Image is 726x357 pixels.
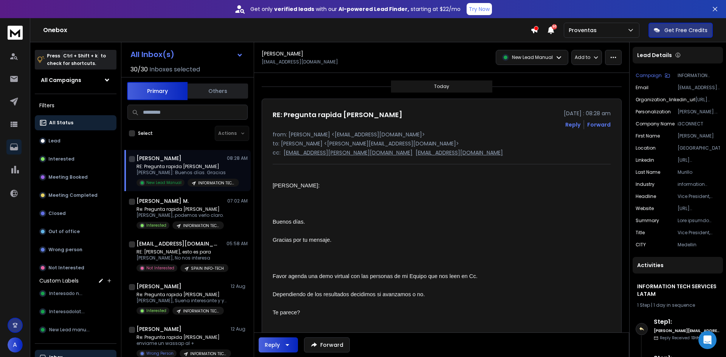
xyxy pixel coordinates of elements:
p: First Name [636,133,660,139]
h1: INFORMATION TECH SERVICES LATAM [637,283,718,298]
div: | [637,302,718,308]
h3: Custom Labels [39,277,79,284]
p: i3CONNECT [678,121,720,127]
div: Reply [265,341,280,349]
p: Get only with our starting at $22/mo [250,5,461,13]
button: Not Interested [35,260,116,275]
p: 08:28 AM [227,155,248,161]
p: Lead [48,138,60,144]
span: New Lead manual [49,327,90,333]
p: Interested [146,223,166,228]
p: Re: Pregunta rapida [PERSON_NAME] [137,206,224,212]
button: Others [188,83,248,99]
strong: verified leads [274,5,314,13]
span: [PERSON_NAME]: [273,182,320,189]
h1: [EMAIL_ADDRESS][DOMAIN_NAME] [137,240,220,247]
button: All Status [35,115,116,130]
p: Interested [48,156,74,162]
p: [EMAIL_ADDRESS][DOMAIN_NAME] [416,149,503,156]
p: Vice President, [GEOGRAPHIC_DATA] [678,193,720,199]
p: [EMAIL_ADDRESS][PERSON_NAME][DOMAIN_NAME] [284,149,413,156]
p: Wrong Person [146,351,174,356]
button: Reply [259,337,298,352]
p: Not Interested [146,265,174,271]
p: headline [636,193,656,199]
p: Murillo [678,169,720,175]
span: Buenos días. [273,219,305,225]
span: Gracias por tu mensaje. [273,237,332,243]
button: New Lead manual [35,322,116,337]
p: Interested [146,308,166,314]
p: [EMAIL_ADDRESS][DOMAIN_NAME] [262,59,338,65]
button: All Inbox(s) [124,47,249,62]
p: Re: Pregunta rapida [PERSON_NAME] [137,292,227,298]
span: 1 day in sequence [653,302,695,308]
button: Get Free Credits [648,23,713,38]
span: 50 [552,24,557,29]
p: RE: [PERSON_NAME], esto es para [137,249,227,255]
p: [PERSON_NAME], podemos verlo claro. [137,212,224,218]
h6: [PERSON_NAME][EMAIL_ADDRESS][DOMAIN_NAME] [654,328,720,334]
p: [URL][DOMAIN_NAME] [695,97,720,103]
h1: RE: Pregunta rapida [PERSON_NAME] [273,110,402,120]
p: Company Name [636,121,675,127]
h1: All Inbox(s) [130,51,174,58]
div: Open Intercom Messenger [698,331,717,349]
p: Lore ipsumdo sitametc ad elitsedd ei t6 Incididuntut' labor et doloremagna aliquaen adm veniamqui... [678,218,720,224]
img: logo [8,26,23,40]
button: Wrong person [35,242,116,257]
button: Meeting Completed [35,188,116,203]
p: Lead Details [637,51,672,59]
div: Forward [587,121,611,128]
h1: All Campaigns [41,76,81,84]
p: INFORMATION TECH SERVICES LATAM [198,180,234,186]
h1: [PERSON_NAME] [262,50,303,57]
p: [PERSON_NAME]: Buenos días. Gracias [137,170,227,176]
span: Ctrl + Shift + k [62,51,99,60]
p: [URL][DOMAIN_NAME] [678,206,720,212]
span: 30 / 30 [130,65,148,74]
span: Dependiendo de los resultados decidimos si avanzamos o no. [273,291,425,297]
p: cc: [273,149,281,156]
p: INFORMATION TECH SERVICES LATAM [183,223,219,229]
p: Reply Received [660,335,709,341]
p: Proventas [569,26,600,34]
span: Te parece? [273,309,300,315]
p: Last Name [636,169,660,175]
label: Select [138,130,153,136]
button: A [8,337,23,352]
p: Campaign [636,73,662,79]
button: Campaign [636,73,670,79]
p: Summary [636,218,659,224]
span: 1 Step [637,302,650,308]
p: [PERSON_NAME] [678,133,720,139]
span: Interesadolater [49,309,85,315]
p: website [636,206,654,212]
p: 07:02 AM [227,198,248,204]
p: Not Interested [48,265,84,271]
button: Lead [35,133,116,148]
p: Press to check for shortcuts. [47,52,106,67]
p: Meeting Booked [48,174,88,180]
span: Favor agenda una demo virtual con las personas de mi Equipo que nos leen en Cc. [273,273,478,279]
button: Closed [35,206,116,221]
button: Interesado new [35,286,116,301]
p: to: [PERSON_NAME] <[PERSON_NAME][EMAIL_ADDRESS][DOMAIN_NAME]> [273,140,611,147]
button: Forward [304,337,350,352]
button: Reply [565,121,580,128]
button: All Campaigns [35,73,116,88]
p: 05:58 AM [226,241,248,247]
p: CITY [636,242,646,248]
p: [PERSON_NAME], Suena interesante y ya [137,298,227,304]
p: New Lead Manual [512,54,553,60]
p: organization_linkedin_url [636,97,695,103]
p: Wrong person [48,247,82,253]
p: Out of office [48,229,80,235]
p: Get Free Credits [664,26,707,34]
h6: Step 1 : [654,317,720,326]
p: SPAIN INFO-TECH [191,266,224,271]
p: [EMAIL_ADDRESS][DOMAIN_NAME] [678,85,720,91]
h1: [PERSON_NAME] [137,283,181,290]
p: Today [434,83,449,90]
